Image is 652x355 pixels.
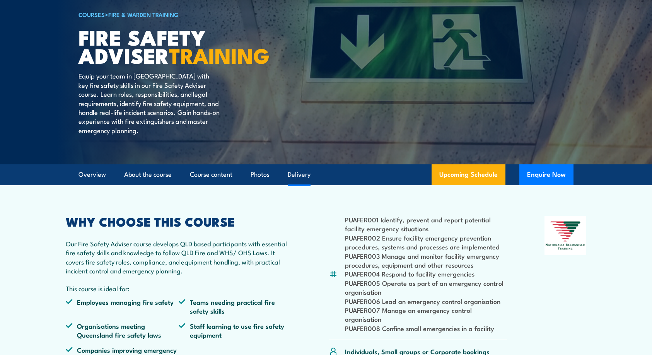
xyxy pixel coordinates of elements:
strong: TRAINING [169,39,270,71]
li: Employees managing fire safety [66,297,179,316]
p: Equip your team in [GEOGRAPHIC_DATA] with key fire safety skills in our Fire Safety Adviser cours... [79,71,220,135]
a: Overview [79,164,106,185]
a: COURSES [79,10,105,19]
li: PUAFER007 Manage an emergency control organisation [345,306,507,324]
li: Teams needing practical fire safety skills [179,297,292,316]
li: PUAFER002 Ensure facility emergency prevention procedures, systems and processes are implemented [345,233,507,251]
a: Delivery [288,164,311,185]
h2: WHY CHOOSE THIS COURSE [66,216,292,227]
li: PUAFER004 Respond to facility emergencies [345,269,507,278]
a: Course content [190,164,232,185]
h6: > [79,10,270,19]
a: Upcoming Schedule [432,164,505,185]
p: This course is ideal for: [66,284,292,293]
li: PUAFER006 Lead an emergency control organisation [345,297,507,306]
a: Photos [251,164,270,185]
img: Nationally Recognised Training logo. [544,216,586,255]
button: Enquire Now [519,164,573,185]
li: Staff learning to use fire safety equipment [179,321,292,340]
li: PUAFER008 Confine small emergencies in a facility [345,324,507,333]
li: PUAFER005 Operate as part of an emergency control organisation [345,278,507,297]
h1: FIRE SAFETY ADVISER [79,28,270,64]
a: Fire & Warden Training [108,10,179,19]
li: Organisations meeting Queensland fire safety laws [66,321,179,340]
li: PUAFER003 Manage and monitor facility emergency procedures, equipment and other resources [345,251,507,270]
p: Our Fire Safety Adviser course develops QLD based participants with essential fire safety skills ... [66,239,292,275]
a: About the course [124,164,172,185]
li: PUAFER001 Identify, prevent and report potential facility emergency situations [345,215,507,233]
